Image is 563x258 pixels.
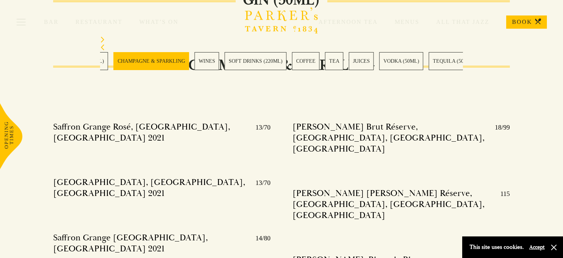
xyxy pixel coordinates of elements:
a: 7 / 28 [195,52,219,70]
a: 11 / 28 [349,52,374,70]
h4: Saffron Grange [GEOGRAPHIC_DATA], [GEOGRAPHIC_DATA] 2021 [53,232,248,254]
p: 13/70 [248,121,271,143]
a: 5 / 28 [73,52,108,70]
h4: [PERSON_NAME] Brut Réserve, [GEOGRAPHIC_DATA], [GEOGRAPHIC_DATA], [GEOGRAPHIC_DATA] [292,121,487,155]
a: 9 / 28 [292,52,320,70]
a: 12 / 28 [379,52,423,70]
a: 13 / 28 [429,52,477,70]
p: This site uses cookies. [470,242,524,252]
button: Close and accept [550,244,558,251]
a: 10 / 28 [325,52,343,70]
p: 18/99 [487,121,510,155]
h4: [PERSON_NAME] [PERSON_NAME] Réserve, [GEOGRAPHIC_DATA], [GEOGRAPHIC_DATA], [GEOGRAPHIC_DATA] [292,188,493,221]
button: Accept [529,244,545,251]
div: Previous slide [100,44,463,52]
p: 13/70 [248,177,271,199]
a: 6 / 28 [114,52,189,70]
h4: [GEOGRAPHIC_DATA], [GEOGRAPHIC_DATA], [GEOGRAPHIC_DATA] 2021 [53,177,248,199]
p: 14/80 [248,232,271,254]
h4: Saffron Grange Rosé, [GEOGRAPHIC_DATA], [GEOGRAPHIC_DATA] 2021 [53,121,248,143]
p: 115 [493,188,510,221]
a: 8 / 28 [225,52,287,70]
